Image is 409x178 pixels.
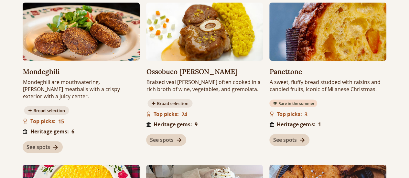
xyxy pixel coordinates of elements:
[23,67,140,76] h2: Mondeghili
[146,134,186,146] a: See spots
[270,67,386,76] h2: Panettone
[154,121,192,128] h4: Heritage gems:
[269,134,309,146] a: See spots
[150,136,174,143] span: See spots
[71,128,74,135] h4: 6
[30,128,69,135] h4: Heritage gems:
[58,118,64,125] h4: 15
[23,79,140,100] h4: Mondeghili are mouthwatering, [PERSON_NAME] meatballs with a crispy exterior with a juicy center.
[195,121,198,128] h4: 9
[277,111,302,118] h4: Top picks:
[146,79,263,93] h4: Braised veal [PERSON_NAME] often cooked in a rich broth of wine, vegetables, and gremolata.
[277,121,315,128] h4: Heritage gems:
[146,67,263,76] h2: Ossobuco [PERSON_NAME]
[30,118,56,125] h4: Top picks:
[27,143,50,151] span: See spots
[305,111,307,118] h4: 3
[181,111,187,118] h4: 24
[154,111,179,118] h4: Top picks:
[23,141,63,153] a: See spots
[270,79,386,93] h4: A sweet, fluffy bread studded with raisins and candied fruits, iconic of Milanese Christmas.
[318,121,321,128] h4: 1
[273,136,297,143] span: See spots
